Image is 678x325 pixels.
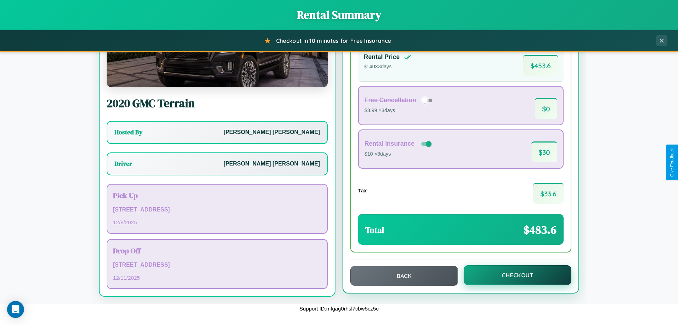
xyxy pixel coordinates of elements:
[107,95,328,111] h2: 2020 GMC Terrain
[464,265,571,285] button: Checkout
[533,183,564,204] span: $ 33.6
[114,128,142,137] h3: Hosted By
[364,106,435,115] p: $3.99 × 3 days
[114,159,132,168] h3: Driver
[113,190,321,201] h3: Pick Up
[7,301,24,318] div: Open Intercom Messenger
[535,98,557,119] span: $ 0
[364,97,416,104] h4: Free Cancellation
[113,205,321,215] p: [STREET_ADDRESS]
[224,127,320,138] p: [PERSON_NAME] [PERSON_NAME]
[364,62,411,71] p: $ 140 × 3 days
[670,148,674,177] div: Give Feedback
[364,53,400,61] h4: Rental Price
[364,150,433,159] p: $10 × 3 days
[113,260,321,270] p: [STREET_ADDRESS]
[358,187,367,193] h4: Tax
[113,245,321,256] h3: Drop Off
[113,273,321,283] p: 12 / 11 / 2025
[299,304,379,313] p: Support ID: mfgag0rhsl7cbw5cz5c
[224,159,320,169] p: [PERSON_NAME] [PERSON_NAME]
[350,266,458,286] button: Back
[523,55,558,76] span: $ 453.6
[531,141,557,162] span: $ 30
[276,37,391,44] span: Checkout in 10 minutes for Free Insurance
[365,224,384,236] h3: Total
[523,222,557,238] span: $ 483.6
[113,217,321,227] p: 12 / 8 / 2025
[7,7,671,23] h1: Rental Summary
[364,140,415,147] h4: Rental Insurance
